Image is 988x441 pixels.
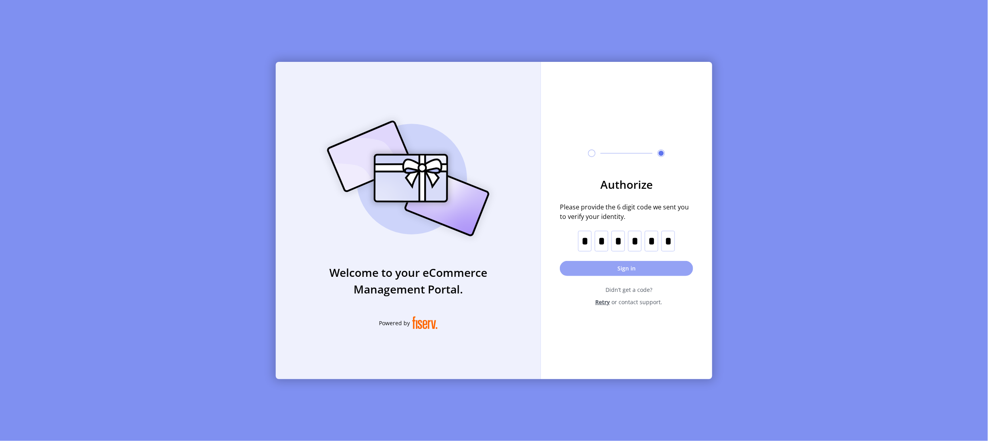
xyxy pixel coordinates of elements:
span: Didn’t get a code? [565,286,693,294]
h3: Welcome to your eCommerce Management Portal. [276,264,541,297]
span: Powered by [379,319,410,327]
span: or contact support. [612,298,663,306]
span: Retry [596,298,610,306]
img: card_Illustration.svg [315,112,502,245]
h3: Authorize [560,176,693,193]
span: Please provide the 6 digit code we sent you to verify your identity. [560,202,693,221]
button: Sign in [560,261,693,276]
